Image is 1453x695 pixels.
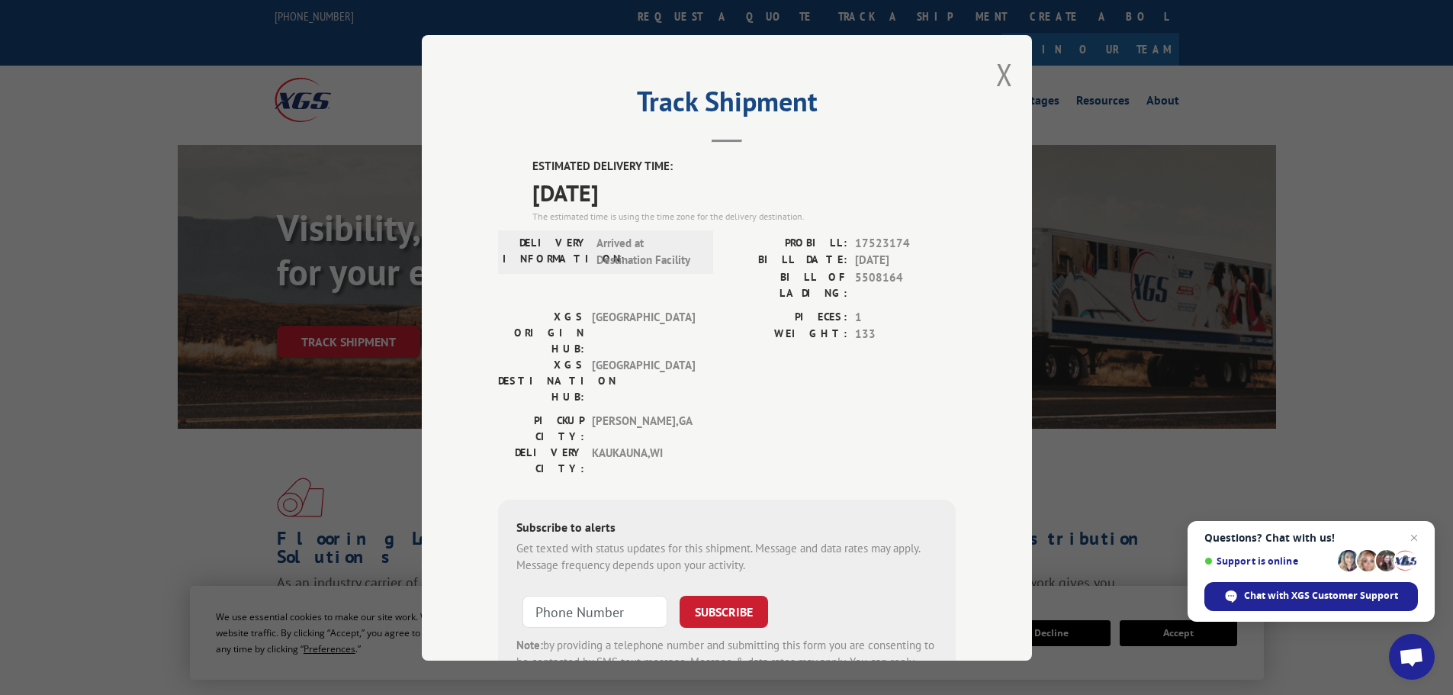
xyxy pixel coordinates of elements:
span: 133 [855,326,956,343]
label: PROBILL: [727,234,847,252]
label: PIECES: [727,308,847,326]
span: [GEOGRAPHIC_DATA] [592,356,695,404]
div: The estimated time is using the time zone for the delivery destination. [532,209,956,223]
span: [DATE] [855,252,956,269]
label: BILL OF LADING: [727,269,847,301]
label: WEIGHT: [727,326,847,343]
span: KAUKAUNA , WI [592,444,695,476]
span: 1 [855,308,956,326]
strong: Note: [516,637,543,652]
div: by providing a telephone number and submitting this form you are consenting to be contacted by SM... [516,636,937,688]
label: XGS ORIGIN HUB: [498,308,584,356]
label: DELIVERY CITY: [498,444,584,476]
input: Phone Number [522,595,667,627]
span: Questions? Chat with us! [1204,532,1418,544]
label: DELIVERY INFORMATION: [503,234,589,269]
span: Arrived at Destination Facility [596,234,699,269]
label: BILL DATE: [727,252,847,269]
span: Close chat [1405,529,1423,547]
span: 5508164 [855,269,956,301]
div: Get texted with status updates for this shipment. Message and data rates may apply. Message frequ... [516,539,937,574]
span: Chat with XGS Customer Support [1244,589,1398,603]
span: Support is online [1204,555,1332,567]
span: [PERSON_NAME] , GA [592,412,695,444]
span: [DATE] [532,175,956,209]
div: Chat with XGS Customer Support [1204,582,1418,611]
label: XGS DESTINATION HUB: [498,356,584,404]
button: SUBSCRIBE [680,595,768,627]
div: Open chat [1389,634,1435,680]
label: ESTIMATED DELIVERY TIME: [532,158,956,175]
div: Subscribe to alerts [516,517,937,539]
label: PICKUP CITY: [498,412,584,444]
span: 17523174 [855,234,956,252]
h2: Track Shipment [498,91,956,120]
button: Close modal [996,54,1013,95]
span: [GEOGRAPHIC_DATA] [592,308,695,356]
